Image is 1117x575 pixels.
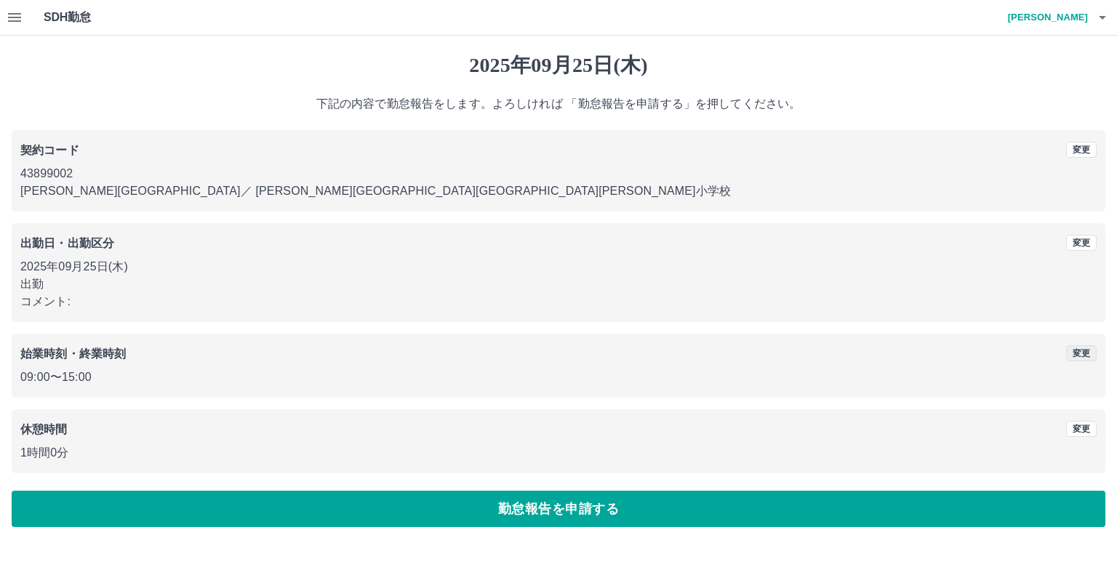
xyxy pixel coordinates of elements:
b: 始業時刻・終業時刻 [20,347,126,360]
b: 契約コード [20,144,79,156]
p: 43899002 [20,165,1097,182]
p: 1時間0分 [20,444,1097,462]
button: 変更 [1066,345,1097,361]
p: [PERSON_NAME][GEOGRAPHIC_DATA] ／ [PERSON_NAME][GEOGRAPHIC_DATA][GEOGRAPHIC_DATA][PERSON_NAME]小学校 [20,182,1097,200]
p: 出勤 [20,276,1097,293]
button: 変更 [1066,142,1097,158]
b: 休憩時間 [20,423,68,435]
button: 勤怠報告を申請する [12,491,1105,527]
b: 出勤日・出勤区分 [20,237,114,249]
p: 09:00 〜 15:00 [20,369,1097,386]
button: 変更 [1066,421,1097,437]
h1: 2025年09月25日(木) [12,53,1105,78]
p: 下記の内容で勤怠報告をします。よろしければ 「勤怠報告を申請する」を押してください。 [12,95,1105,113]
button: 変更 [1066,235,1097,251]
p: コメント: [20,293,1097,310]
p: 2025年09月25日(木) [20,258,1097,276]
